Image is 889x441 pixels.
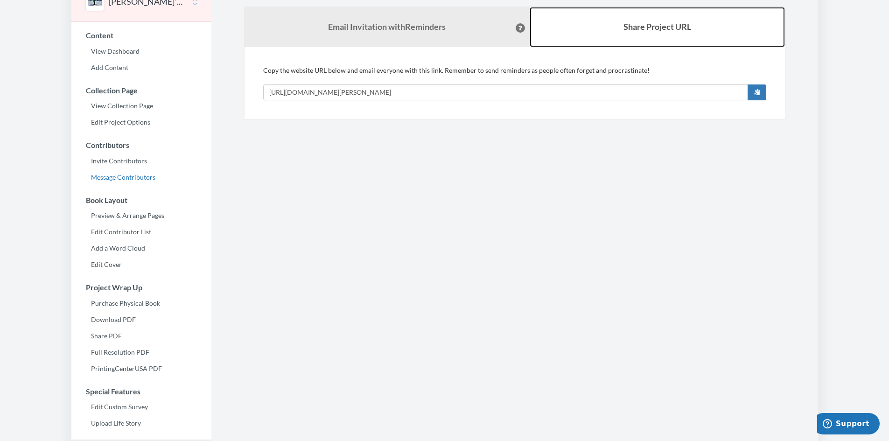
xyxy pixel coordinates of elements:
[328,21,446,32] strong: Email Invitation with Reminders
[71,345,211,359] a: Full Resolution PDF
[71,99,211,113] a: View Collection Page
[71,225,211,239] a: Edit Contributor List
[72,283,211,292] h3: Project Wrap Up
[72,31,211,40] h3: Content
[71,170,211,184] a: Message Contributors
[71,313,211,327] a: Download PDF
[71,296,211,310] a: Purchase Physical Book
[71,362,211,376] a: PrintingCenterUSA PDF
[71,258,211,272] a: Edit Cover
[71,416,211,430] a: Upload Life Story
[71,329,211,343] a: Share PDF
[71,241,211,255] a: Add a Word Cloud
[71,209,211,223] a: Preview & Arrange Pages
[72,141,211,149] h3: Contributors
[263,66,766,100] div: Copy the website URL below and email everyone with this link. Remember to send reminders as peopl...
[71,400,211,414] a: Edit Custom Survey
[72,387,211,396] h3: Special Features
[817,413,880,436] iframe: Opens a widget where you can chat to one of our agents
[71,61,211,75] a: Add Content
[623,21,691,32] b: Share Project URL
[72,196,211,204] h3: Book Layout
[71,115,211,129] a: Edit Project Options
[71,44,211,58] a: View Dashboard
[72,86,211,95] h3: Collection Page
[71,154,211,168] a: Invite Contributors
